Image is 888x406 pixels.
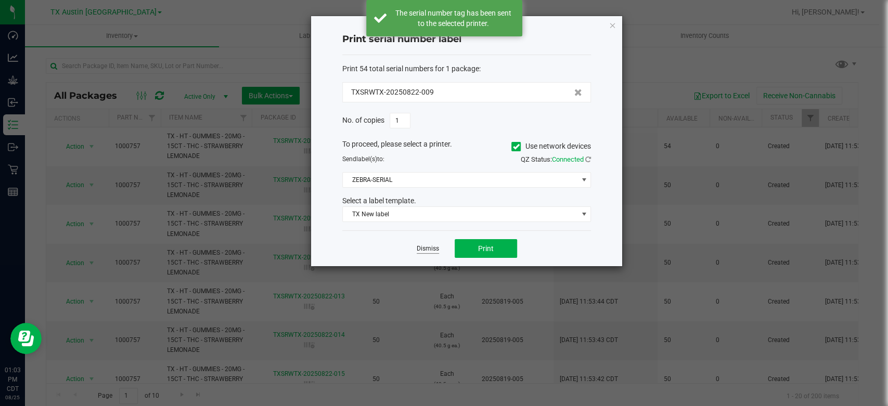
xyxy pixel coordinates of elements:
span: Print 54 total serial numbers for 1 package [342,64,479,73]
span: label(s) [356,155,377,163]
iframe: Resource center [10,323,42,354]
div: : [342,63,591,74]
span: Print [478,244,494,253]
span: TXSRWTX-20250822-009 [351,87,434,98]
span: TX New label [343,207,577,221]
div: Select a label template. [334,195,599,206]
span: Send to: [342,155,384,163]
span: ZEBRA-SERIAL [343,173,577,187]
div: To proceed, please select a printer. [334,139,599,154]
h4: Print serial number label [342,33,591,46]
button: Print [455,239,517,258]
div: The serial number tag has been sent to the selected printer. [392,8,514,29]
label: Use network devices [511,141,591,152]
span: No. of copies [342,115,384,124]
span: Connected [552,155,584,163]
a: Dismiss [417,244,439,253]
span: QZ Status: [521,155,591,163]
